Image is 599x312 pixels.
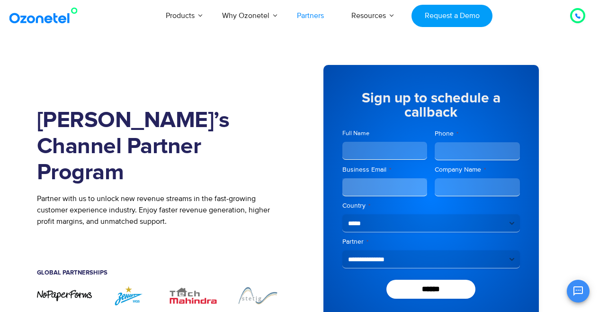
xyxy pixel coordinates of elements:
[435,129,520,138] label: Phone
[37,108,286,186] h1: [PERSON_NAME]’s Channel Partner Program
[342,91,520,119] h5: Sign up to schedule a callback
[166,285,221,306] img: TechMahindra
[166,285,221,306] div: 3 / 7
[342,165,428,174] label: Business Email
[37,289,92,302] img: nopaperforms
[37,193,286,227] p: Partner with us to unlock new revenue streams in the fast-growing customer experience industry. E...
[342,237,520,247] label: Partner
[342,201,520,211] label: Country
[230,285,285,306] img: Stetig
[342,129,428,138] label: Full Name
[37,289,92,302] div: 1 / 7
[101,285,156,306] div: 2 / 7
[101,285,156,306] img: ZENIT
[411,5,492,27] a: Request a Demo
[567,280,590,303] button: Open chat
[230,285,285,306] div: 4 / 7
[37,285,286,306] div: Image Carousel
[37,270,286,276] h5: Global Partnerships
[435,165,520,174] label: Company Name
